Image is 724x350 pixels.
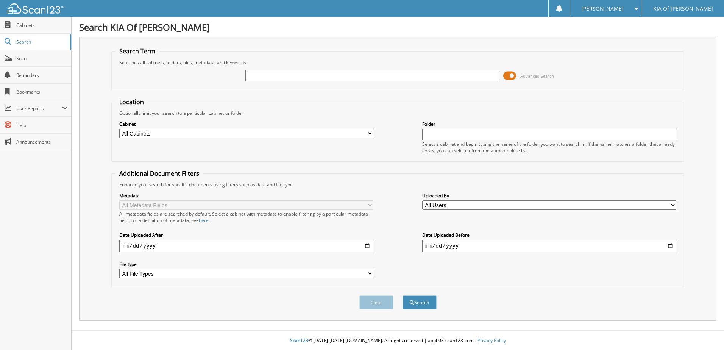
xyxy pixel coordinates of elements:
[115,98,148,106] legend: Location
[199,217,209,223] a: here
[115,47,159,55] legend: Search Term
[16,89,67,95] span: Bookmarks
[422,192,676,199] label: Uploaded By
[422,240,676,252] input: end
[359,295,393,309] button: Clear
[422,121,676,127] label: Folder
[581,6,624,11] span: [PERSON_NAME]
[115,59,680,66] div: Searches all cabinets, folders, files, metadata, and keywords
[8,3,64,14] img: scan123-logo-white.svg
[403,295,437,309] button: Search
[115,110,680,116] div: Optionally limit your search to a particular cabinet or folder
[422,141,676,154] div: Select a cabinet and begin typing the name of the folder you want to search in. If the name match...
[477,337,506,344] a: Privacy Policy
[520,73,554,79] span: Advanced Search
[16,122,67,128] span: Help
[16,22,67,28] span: Cabinets
[119,232,373,238] label: Date Uploaded After
[290,337,308,344] span: Scan123
[115,169,203,178] legend: Additional Document Filters
[16,72,67,78] span: Reminders
[119,121,373,127] label: Cabinet
[16,39,66,45] span: Search
[72,331,724,350] div: © [DATE]-[DATE] [DOMAIN_NAME]. All rights reserved | appb03-scan123-com |
[115,181,680,188] div: Enhance your search for specific documents using filters such as date and file type.
[119,192,373,199] label: Metadata
[16,105,62,112] span: User Reports
[119,261,373,267] label: File type
[119,240,373,252] input: start
[16,139,67,145] span: Announcements
[16,55,67,62] span: Scan
[119,211,373,223] div: All metadata fields are searched by default. Select a cabinet with metadata to enable filtering b...
[79,21,716,33] h1: Search KIA Of [PERSON_NAME]
[422,232,676,238] label: Date Uploaded Before
[653,6,713,11] span: KIA Of [PERSON_NAME]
